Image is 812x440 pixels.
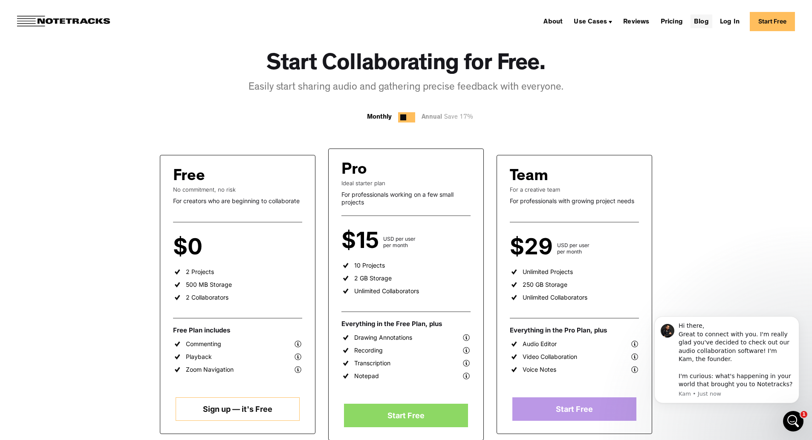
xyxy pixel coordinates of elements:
a: Start Free [344,404,468,427]
div: Annual [422,112,477,123]
iframe: Intercom notifications message [642,303,812,417]
div: Free Plan includes [173,326,302,335]
div: Video Collaboration [523,353,577,361]
a: Blog [691,15,712,28]
div: Playback [186,353,212,361]
div: Monthly [367,112,392,122]
div: Drawing Annotations [354,334,412,341]
div: $0 [173,239,207,255]
div: 250 GB Storage [523,281,567,288]
a: Start Free [512,397,636,421]
div: Zoom Navigation [186,366,234,373]
iframe: Intercom live chat [783,411,803,431]
div: $29 [510,239,557,255]
div: Everything in the Free Plan, plus [341,320,471,328]
div: Unlimited Collaborators [523,294,587,301]
div: 2 GB Storage [354,274,392,282]
div: Use Cases [570,15,616,28]
div: USD per user per month [557,242,589,255]
div: Unlimited Projects [523,268,573,276]
div: Voice Notes [523,366,556,373]
div: For a creative team [510,186,639,193]
div: No commitment, no risk [173,186,302,193]
a: About [540,15,566,28]
div: Transcription [354,359,390,367]
div: For professionals with growing project needs [510,197,639,205]
div: 2 Collaborators [186,294,228,301]
div: Pro [341,162,367,180]
div: 2 Projects [186,268,214,276]
div: Notepad [354,372,379,380]
div: $15 [341,233,383,248]
div: Audio Editor [523,340,557,348]
div: 500 MB Storage [186,281,232,288]
a: Log In [717,15,743,28]
span: Save 17% [442,114,473,121]
a: Pricing [657,15,686,28]
a: Start Free [750,12,795,31]
span: 1 [800,411,807,418]
div: USD per user per month [383,236,416,248]
div: Team [510,168,548,186]
a: Sign up — it's Free [176,397,299,421]
div: Commenting [186,340,221,348]
div: For creators who are beginning to collaborate [173,197,302,205]
div: Ideal starter plan [341,180,471,186]
div: Unlimited Collaborators [354,287,419,295]
div: Use Cases [574,19,607,26]
div: 10 Projects [354,262,385,269]
div: Easily start sharing audio and gathering precise feedback with everyone. [249,81,563,95]
div: Recording [354,347,383,354]
div: Free [173,168,205,186]
div: Everything in the Pro Plan, plus [510,326,639,335]
a: Reviews [620,15,653,28]
div: For professionals working on a few small projects [341,191,471,206]
div: per user per month [207,242,231,255]
h1: Start Collaborating for Free. [266,51,546,79]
